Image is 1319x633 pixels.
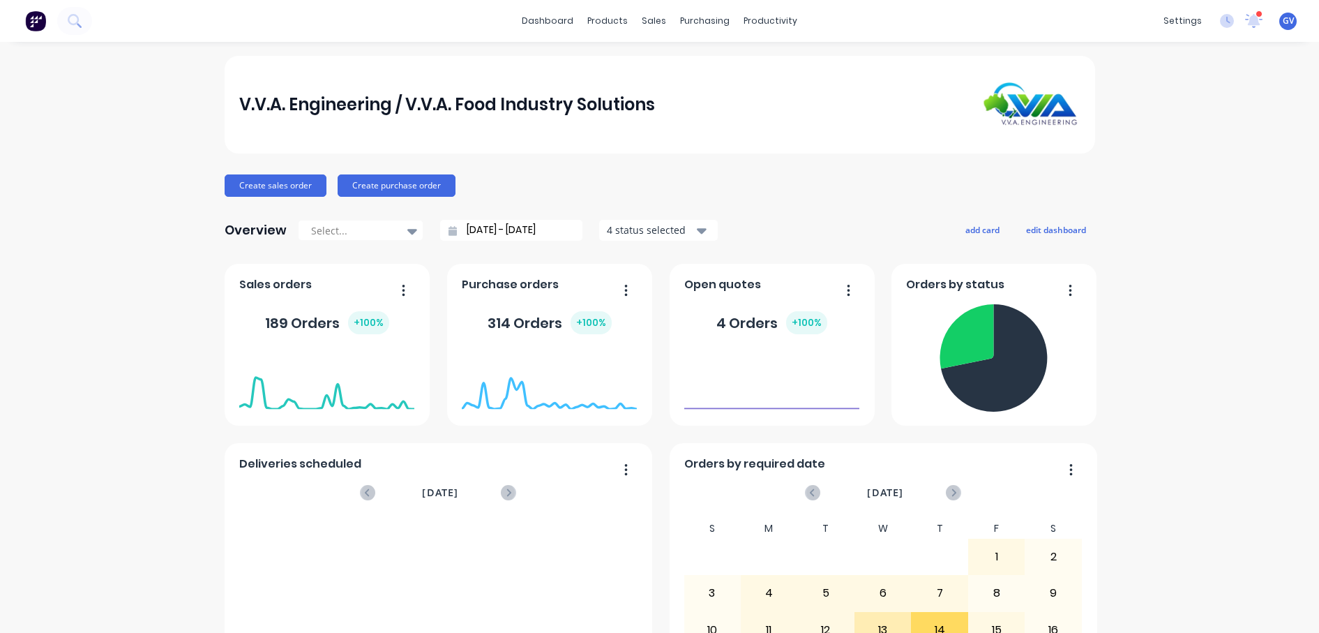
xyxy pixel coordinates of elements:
span: Deliveries scheduled [239,456,361,472]
div: + 100 % [571,311,612,334]
span: [DATE] [422,485,458,500]
div: W [854,519,912,539]
div: M [741,519,798,539]
div: 1 [969,539,1025,574]
button: 4 status selected [599,220,718,241]
div: 3 [684,576,740,611]
div: purchasing [673,10,737,31]
div: 2 [1025,539,1081,574]
div: sales [635,10,673,31]
div: 8 [969,576,1025,611]
div: 4 status selected [607,223,695,237]
span: Sales orders [239,276,312,293]
span: GV [1283,15,1294,27]
div: 314 Orders [488,311,612,334]
button: Create sales order [225,174,326,197]
div: 9 [1025,576,1081,611]
div: 189 Orders [265,311,389,334]
span: Orders by required date [684,456,825,472]
a: dashboard [515,10,580,31]
div: 4 [741,576,797,611]
span: Orders by status [906,276,1004,293]
div: Overview [225,216,287,244]
div: 6 [855,576,911,611]
div: F [968,519,1025,539]
div: 5 [798,576,854,611]
div: T [911,519,968,539]
div: 7 [912,576,967,611]
div: 4 Orders [716,311,827,334]
span: Purchase orders [462,276,559,293]
img: V.V.A. Engineering / V.V.A. Food Industry Solutions [982,82,1080,126]
button: edit dashboard [1017,221,1095,239]
div: S [684,519,741,539]
div: + 100 % [786,311,827,334]
button: Create purchase order [338,174,455,197]
div: products [580,10,635,31]
div: T [797,519,854,539]
span: [DATE] [867,485,903,500]
div: S [1025,519,1082,539]
div: + 100 % [348,311,389,334]
div: productivity [737,10,804,31]
img: Factory [25,10,46,31]
div: settings [1156,10,1209,31]
button: add card [956,221,1009,239]
span: Open quotes [684,276,761,293]
div: V.V.A. Engineering / V.V.A. Food Industry Solutions [239,91,655,119]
